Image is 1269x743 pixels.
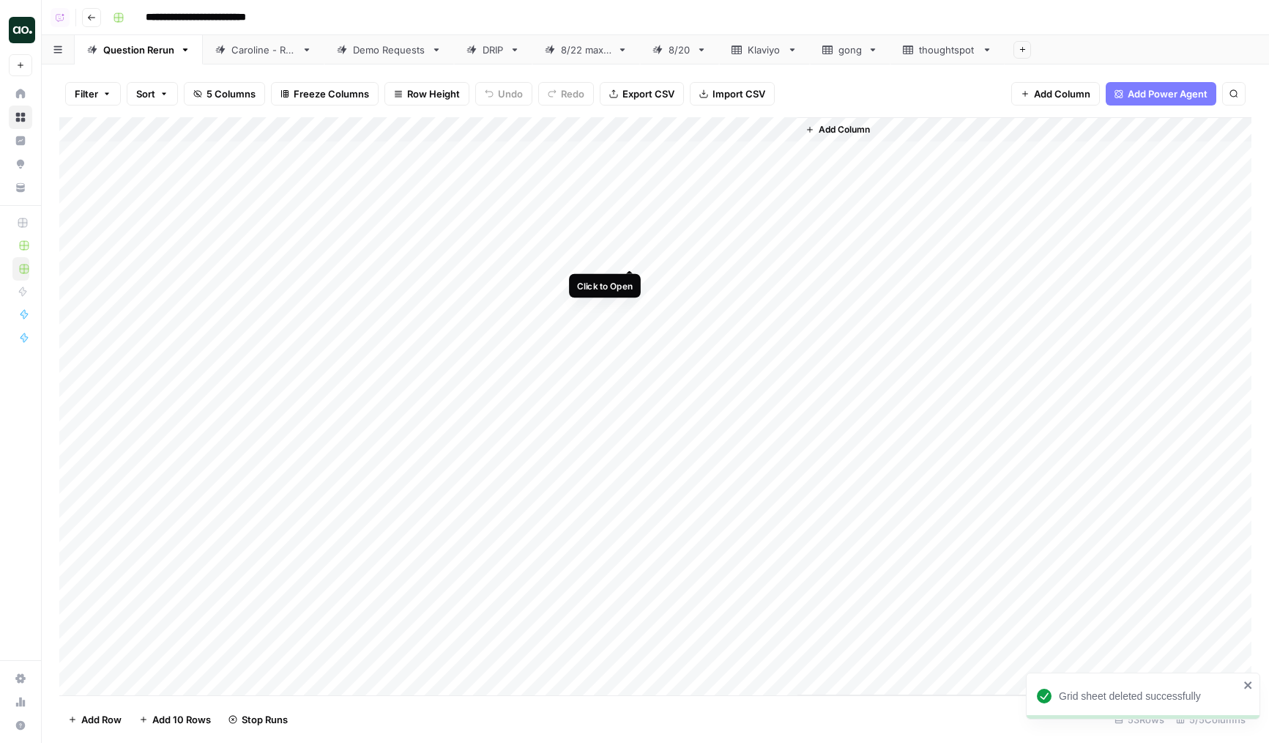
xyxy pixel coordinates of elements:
[1109,708,1170,731] div: 53 Rows
[577,279,633,292] div: Click to Open
[669,42,691,57] div: 8/20
[838,42,862,57] div: gong
[103,42,174,57] div: Question Rerun
[81,712,122,727] span: Add Row
[130,708,220,731] button: Add 10 Rows
[9,106,32,129] a: Browse
[9,667,32,690] a: Settings
[454,35,532,64] a: DRIP
[475,82,532,106] button: Undo
[561,42,611,57] div: 8/22 max 5
[384,82,469,106] button: Row Height
[220,708,297,731] button: Stop Runs
[538,82,594,106] button: Redo
[810,35,890,64] a: gong
[9,12,32,48] button: Workspace: Dillon Test
[1034,86,1090,101] span: Add Column
[748,42,781,57] div: Klaviyo
[127,82,178,106] button: Sort
[9,129,32,152] a: Insights
[9,690,32,714] a: Usage
[1106,82,1216,106] button: Add Power Agent
[1243,679,1254,691] button: close
[152,712,211,727] span: Add 10 Rows
[294,86,369,101] span: Freeze Columns
[136,86,155,101] span: Sort
[890,35,1005,64] a: thoughtspot
[1011,82,1100,106] button: Add Column
[690,82,775,106] button: Import CSV
[800,120,876,139] button: Add Column
[712,86,765,101] span: Import CSV
[819,123,870,136] span: Add Column
[324,35,454,64] a: Demo Requests
[9,82,32,106] a: Home
[9,152,32,176] a: Opportunities
[184,82,265,106] button: 5 Columns
[640,35,719,64] a: 8/20
[75,86,98,101] span: Filter
[483,42,504,57] div: DRIP
[561,86,584,101] span: Redo
[600,82,684,106] button: Export CSV
[498,86,523,101] span: Undo
[719,35,810,64] a: Klaviyo
[1170,708,1251,731] div: 5/5 Columns
[242,712,288,727] span: Stop Runs
[1128,86,1207,101] span: Add Power Agent
[203,35,324,64] a: Caroline - Run
[65,82,121,106] button: Filter
[9,17,35,43] img: Dillon Test Logo
[231,42,296,57] div: Caroline - Run
[353,42,425,57] div: Demo Requests
[75,35,203,64] a: Question Rerun
[206,86,256,101] span: 5 Columns
[532,35,640,64] a: 8/22 max 5
[9,176,32,199] a: Your Data
[622,86,674,101] span: Export CSV
[1059,689,1239,703] div: Grid sheet deleted successfully
[59,708,130,731] button: Add Row
[271,82,379,106] button: Freeze Columns
[919,42,976,57] div: thoughtspot
[9,714,32,737] button: Help + Support
[407,86,460,101] span: Row Height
